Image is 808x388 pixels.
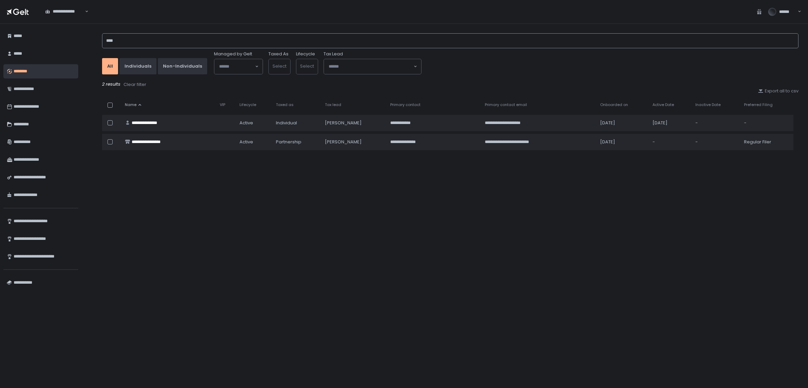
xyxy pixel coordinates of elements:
span: Inactive Date [695,102,721,107]
span: Name [125,102,136,107]
span: Select [273,63,286,69]
div: Search for option [214,59,263,74]
div: - [744,120,789,126]
div: [DATE] [600,120,644,126]
span: Tax Lead [324,51,343,57]
div: - [695,120,736,126]
button: Export all to csv [758,88,798,94]
span: Managed by Gelt [214,51,252,57]
div: [DATE] [600,139,644,145]
span: Preferred Filing [744,102,773,107]
div: Search for option [41,5,88,19]
div: Non-Individuals [163,63,202,69]
input: Search for option [329,63,413,70]
span: active [240,120,253,126]
div: Regular Filer [744,139,789,145]
div: - [653,139,688,145]
div: [PERSON_NAME] [325,139,382,145]
span: active [240,139,253,145]
span: Select [300,63,314,69]
label: Lifecycle [296,51,315,57]
div: All [107,63,113,69]
label: Taxed As [268,51,288,57]
button: Non-Individuals [158,58,207,74]
button: Individuals [119,58,156,74]
span: Taxed as [276,102,294,107]
div: Clear filter [123,82,146,88]
div: Individual [276,120,317,126]
div: Partnership [276,139,317,145]
span: Primary contact [390,102,421,107]
span: Active Date [653,102,674,107]
input: Search for option [45,15,84,21]
div: Search for option [324,59,421,74]
div: 2 results [102,81,798,88]
button: Clear filter [123,81,147,88]
span: VIP [220,102,225,107]
button: All [102,58,118,74]
input: Search for option [219,63,254,70]
span: Lifecycle [240,102,256,107]
span: Tax lead [325,102,341,107]
div: Individuals [125,63,151,69]
div: - [695,139,736,145]
div: [DATE] [653,120,688,126]
span: Onboarded on [600,102,628,107]
div: [PERSON_NAME] [325,120,382,126]
span: Primary contact email [485,102,527,107]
